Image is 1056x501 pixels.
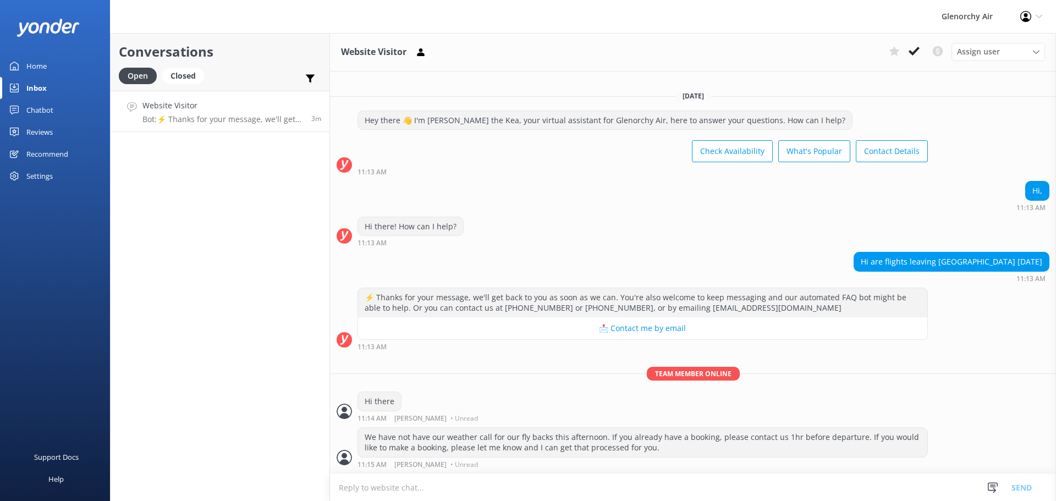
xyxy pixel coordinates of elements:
[26,165,53,187] div: Settings
[1016,205,1046,211] strong: 11:13 AM
[358,343,928,350] div: Oct 05 2025 11:13am (UTC +13:00) Pacific/Auckland
[358,460,928,468] div: Oct 05 2025 11:15am (UTC +13:00) Pacific/Auckland
[142,114,303,124] p: Bot: ⚡ Thanks for your message, we'll get back to you as soon as we can. You're also welcome to k...
[26,77,47,99] div: Inbox
[26,143,68,165] div: Recommend
[16,19,80,37] img: yonder-white-logo.png
[358,428,927,457] div: We have not have our weather call for our fly backs this afternoon. If you already have a booking...
[1016,276,1046,282] strong: 11:13 AM
[26,55,47,77] div: Home
[111,91,329,132] a: Website VisitorBot:⚡ Thanks for your message, we'll get back to you as soon as we can. You're als...
[162,69,210,81] a: Closed
[394,461,447,468] span: [PERSON_NAME]
[26,121,53,143] div: Reviews
[358,111,852,130] div: Hey there 👋 I'm [PERSON_NAME] the Kea, your virtual assistant for Glenorchy Air, here to answer y...
[358,344,387,350] strong: 11:13 AM
[394,415,447,422] span: [PERSON_NAME]
[119,41,321,62] h2: Conversations
[358,317,927,339] button: 📩 Contact me by email
[358,461,387,468] strong: 11:15 AM
[358,414,481,422] div: Oct 05 2025 11:14am (UTC +13:00) Pacific/Auckland
[647,367,740,381] span: Team member online
[1026,181,1049,200] div: Hi,
[952,43,1045,60] div: Assign User
[358,392,401,411] div: Hi there
[1016,203,1049,211] div: Oct 05 2025 11:13am (UTC +13:00) Pacific/Auckland
[341,45,406,59] h3: Website Visitor
[26,99,53,121] div: Chatbot
[856,140,928,162] button: Contact Details
[778,140,850,162] button: What's Popular
[854,274,1049,282] div: Oct 05 2025 11:13am (UTC +13:00) Pacific/Auckland
[358,169,387,175] strong: 11:13 AM
[676,91,711,101] span: [DATE]
[48,468,64,490] div: Help
[692,140,773,162] button: Check Availability
[119,68,157,84] div: Open
[450,415,478,422] span: • Unread
[162,68,204,84] div: Closed
[34,446,79,468] div: Support Docs
[358,240,387,246] strong: 11:13 AM
[358,217,463,236] div: Hi there! How can I help?
[854,252,1049,271] div: Hi are flights leaving [GEOGRAPHIC_DATA] [DATE]
[311,114,321,123] span: Oct 05 2025 11:13am (UTC +13:00) Pacific/Auckland
[450,461,478,468] span: • Unread
[358,415,387,422] strong: 11:14 AM
[142,100,303,112] h4: Website Visitor
[358,288,927,317] div: ⚡ Thanks for your message, we'll get back to you as soon as we can. You're also welcome to keep m...
[119,69,162,81] a: Open
[358,239,464,246] div: Oct 05 2025 11:13am (UTC +13:00) Pacific/Auckland
[957,46,1000,58] span: Assign user
[358,168,928,175] div: Oct 05 2025 11:13am (UTC +13:00) Pacific/Auckland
